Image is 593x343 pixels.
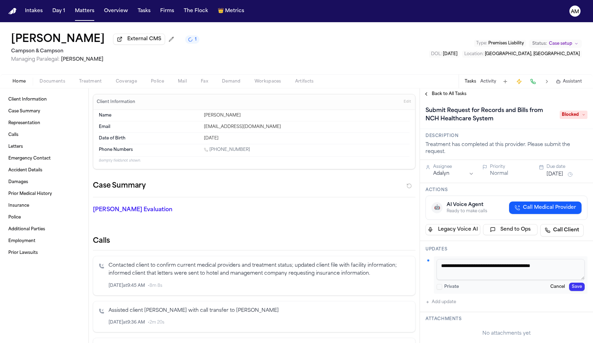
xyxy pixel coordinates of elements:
[426,298,456,306] button: Add update
[6,224,83,235] a: Additional Parties
[113,34,165,45] button: External CMS
[181,5,211,17] button: The Flock
[185,35,199,44] button: 1 active task
[420,91,470,97] button: Back to All Tasks
[148,320,164,325] span: • 2m 20s
[116,79,137,84] span: Coverage
[109,320,145,325] span: [DATE] at 9:36 AM
[429,51,459,58] button: Edit DOL: 2025-07-25
[93,206,195,214] p: [PERSON_NAME] Evaluation
[6,94,83,105] a: Client Information
[109,262,410,278] p: Contacted client to confirm current medical providers and treatment status; updated client file w...
[523,204,576,211] span: Call Medical Provider
[195,37,197,42] span: 1
[6,200,83,211] a: Insurance
[201,79,208,84] span: Fax
[426,224,480,235] button: Legacy Voice AI
[204,147,250,153] a: Call 1 (630) 272-7725
[433,164,474,170] div: Assignee
[566,170,574,179] button: Snooze task
[485,52,580,56] span: [GEOGRAPHIC_DATA], [GEOGRAPHIC_DATA]
[464,52,484,56] span: Location :
[462,51,582,58] button: Edit Location: NY, NY
[6,235,83,247] a: Employment
[402,96,413,108] button: Edit
[204,113,410,118] div: [PERSON_NAME]
[488,41,524,45] span: Premises Liability
[6,212,83,223] a: Police
[151,79,164,84] span: Police
[11,33,105,46] h1: [PERSON_NAME]
[135,5,153,17] a: Tasks
[500,77,510,86] button: Add Task
[426,133,587,139] h3: Description
[8,8,17,15] a: Home
[549,41,572,46] span: Case setup
[99,136,200,141] dt: Date of Birth
[431,52,442,56] span: DOL :
[72,5,97,17] button: Matters
[99,158,410,163] p: 8 empty fields not shown.
[204,136,410,141] div: [DATE]
[404,100,411,104] span: Edit
[6,165,83,176] a: Accident Details
[514,77,524,86] button: Create Immediate Task
[93,236,415,246] h2: Calls
[127,36,161,43] span: External CMS
[93,180,146,191] h2: Case Summary
[79,79,102,84] span: Treatment
[6,118,83,129] a: Representation
[6,177,83,188] a: Damages
[528,77,538,86] button: Make a Call
[426,316,587,322] h3: Attachments
[6,106,83,117] a: Case Summary
[99,124,200,130] dt: Email
[547,164,587,170] div: Due date
[11,33,105,46] button: Edit matter name
[101,5,131,17] button: Overview
[532,41,547,46] span: Status:
[426,330,587,337] div: No attachments yet
[483,224,538,235] button: Send to Ops
[109,307,410,315] p: Assisted client [PERSON_NAME] with call transfer to [PERSON_NAME]
[509,201,582,214] button: Call Medical Provider
[447,201,487,208] div: AI Voice Agent
[22,5,45,17] button: Intakes
[490,170,508,177] button: Normal
[6,129,83,140] a: Calls
[6,141,83,152] a: Letters
[548,283,568,291] button: Cancel
[61,57,103,62] span: [PERSON_NAME]
[426,142,587,155] div: Treatment has completed at this provider. Please submit the request.
[434,204,440,211] span: 🤖
[563,79,582,84] span: Assistant
[204,124,410,130] div: [EMAIL_ADDRESS][DOMAIN_NAME]
[50,5,68,17] button: Day 1
[480,79,496,84] button: Activity
[157,5,177,17] button: Firms
[540,224,584,237] a: Call Client
[490,164,531,170] div: Priority
[6,188,83,199] a: Prior Medical History
[426,187,587,193] h3: Actions
[474,40,526,47] button: Edit Type: Premises Liability
[569,283,585,291] button: Save
[215,5,247,17] button: crownMetrics
[109,283,145,289] span: [DATE] at 9:45 AM
[6,153,83,164] a: Emergency Contact
[547,171,563,178] button: [DATE]
[148,283,162,289] span: • 8m 8s
[443,52,457,56] span: [DATE]
[423,105,556,125] h1: Submit Request for Records and Bills from NCH Healthcare System
[12,79,26,84] span: Home
[178,79,187,84] span: Mail
[95,99,137,105] h3: Client Information
[444,284,459,290] label: Private
[8,8,17,15] img: Finch Logo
